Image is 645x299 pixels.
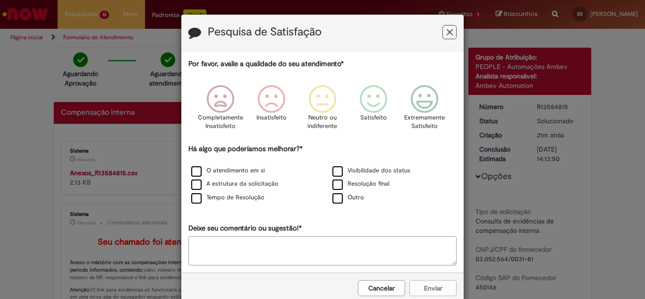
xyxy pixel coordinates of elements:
label: Resolução final [332,179,390,188]
p: Satisfeito [360,113,387,122]
div: Neutro ou indiferente [298,78,347,143]
div: Extremamente Satisfeito [400,78,449,143]
label: Outro [332,193,364,202]
label: Visibilidade dos status [332,166,410,175]
label: Pesquisa de Satisfação [208,26,322,38]
p: Extremamente Satisfeito [404,113,445,131]
label: A estrutura da solicitação [191,179,279,188]
div: Há algo que poderíamos melhorar?* [188,144,457,205]
label: O atendimento em si [191,166,265,175]
label: Deixe seu comentário ou sugestão!* [188,223,302,233]
p: Insatisfeito [256,113,287,122]
div: Satisfeito [349,78,398,143]
button: Cancelar [358,280,405,296]
label: Tempo de Resolução [191,193,264,202]
div: Insatisfeito [247,78,296,143]
p: Neutro ou indiferente [306,113,339,131]
p: Completamente Insatisfeito [198,113,243,131]
label: Por favor, avalie a qualidade do seu atendimento* [188,59,344,69]
div: Completamente Insatisfeito [196,78,244,143]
